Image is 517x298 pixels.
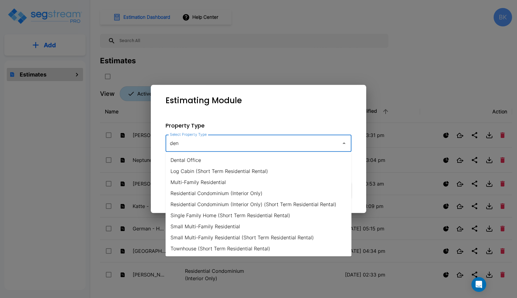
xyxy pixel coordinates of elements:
li: Residential Condominium (Interior Only) [166,188,351,199]
p: Estimating Module [166,95,242,107]
li: Residential Condominium (Interior Only) (Short Term Residential Rental) [166,199,351,210]
li: Small Multi-Family Residential [166,221,351,232]
li: Single Family Home (Short Term Residential Rental) [166,210,351,221]
li: Log Cabin (Short Term Residential Rental) [166,166,351,177]
li: Small Multi-Family Residential (Short Term Residential Rental) [166,232,351,243]
li: Dental Office [166,155,351,166]
label: Select Property Type [170,132,207,137]
li: Multi-Family Residential [166,177,351,188]
div: Open Intercom Messenger [471,277,486,292]
li: Townhouse (Short Term Residential Rental) [166,243,351,254]
p: Property Type [166,121,351,130]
